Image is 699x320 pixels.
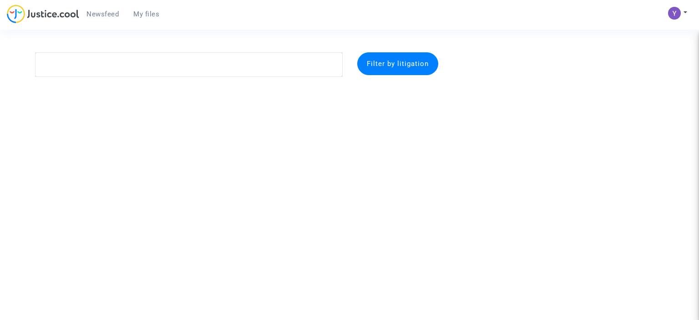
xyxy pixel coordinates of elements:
[668,7,681,20] img: ACg8ocLJbu-06PV-PP0rSorRCNxlVR0ijoVEwORkjsgJBMEIW3VU-A=s96-c
[7,5,79,23] img: jc-logo.svg
[126,7,167,21] a: My files
[133,10,159,18] span: My files
[79,7,126,21] a: Newsfeed
[367,60,429,68] span: Filter by litigation
[86,10,119,18] span: Newsfeed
